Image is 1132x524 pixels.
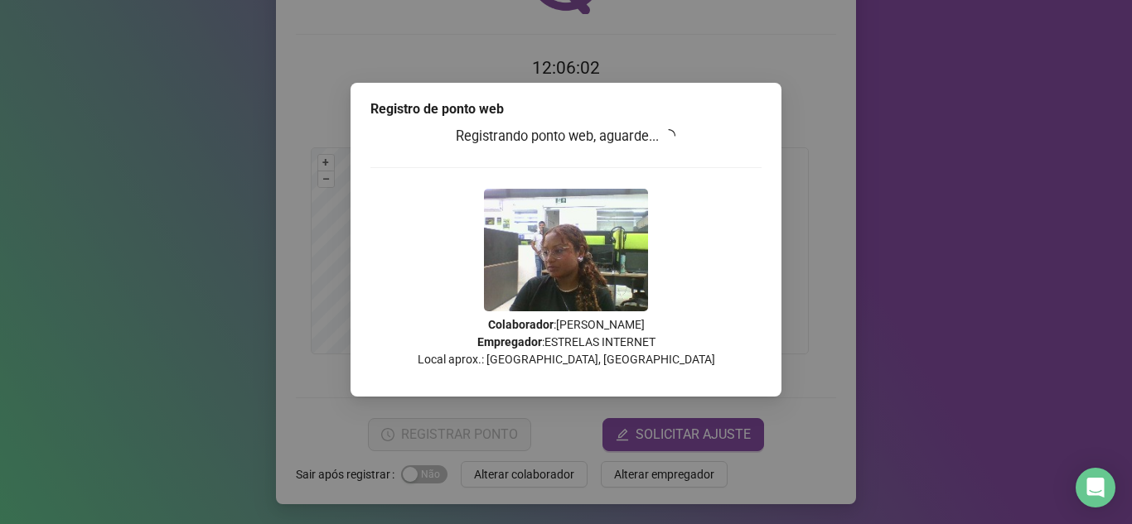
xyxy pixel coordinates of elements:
strong: Empregador [477,335,542,349]
h3: Registrando ponto web, aguarde... [370,126,762,147]
div: Registro de ponto web [370,99,762,119]
strong: Colaborador [488,318,554,331]
img: 2Q== [484,189,648,311]
div: Open Intercom Messenger [1076,468,1115,507]
p: : [PERSON_NAME] : ESTRELAS INTERNET Local aprox.: [GEOGRAPHIC_DATA], [GEOGRAPHIC_DATA] [370,316,762,368]
span: loading [661,127,677,143]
